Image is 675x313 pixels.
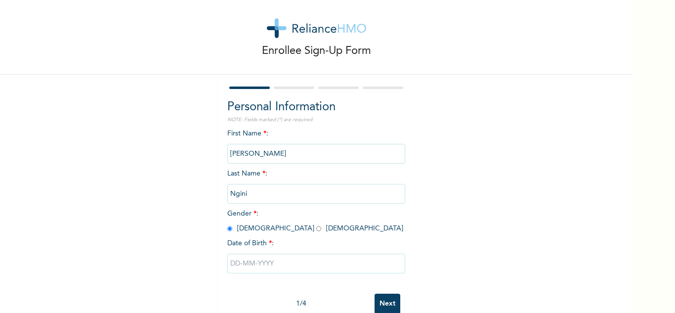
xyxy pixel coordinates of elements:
h2: Personal Information [227,98,405,116]
span: Last Name : [227,170,405,197]
span: Gender : [DEMOGRAPHIC_DATA] [DEMOGRAPHIC_DATA] [227,210,403,232]
input: Enter your first name [227,144,405,164]
input: DD-MM-YYYY [227,254,405,273]
p: Enrollee Sign-Up Form [262,43,371,59]
span: First Name : [227,130,405,157]
img: logo [267,18,366,38]
span: Date of Birth : [227,238,274,249]
p: NOTE: Fields marked (*) are required [227,116,405,124]
input: Enter your last name [227,184,405,204]
div: 1 / 4 [227,299,375,309]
